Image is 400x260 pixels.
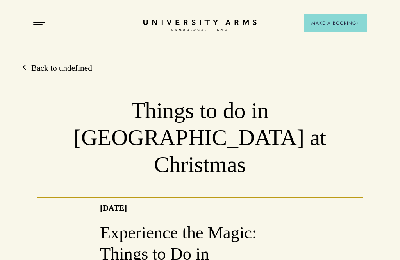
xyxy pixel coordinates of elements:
h1: Things to do in [GEOGRAPHIC_DATA] at Christmas [67,97,334,178]
a: Home [143,20,257,32]
img: Arrow icon [356,22,359,25]
span: Make a Booking [311,20,359,27]
button: Open Menu [33,20,45,26]
button: Make a BookingArrow icon [304,14,367,32]
a: Back to undefined [23,63,92,74]
p: [DATE] [100,202,127,215]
